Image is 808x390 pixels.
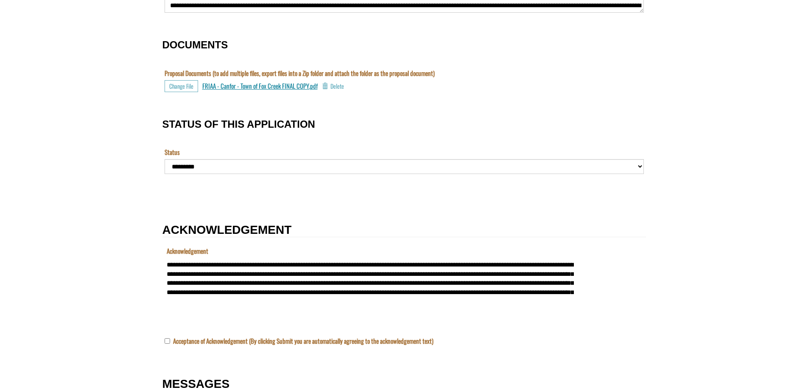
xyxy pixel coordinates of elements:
[2,35,19,44] label: The name of the custom entity.
[165,148,180,157] label: Status
[2,71,53,80] label: Submissions Due Date
[162,224,646,237] h2: ACKNOWLEDGEMENT
[162,39,646,51] h3: DOCUMENTS
[202,81,318,90] a: FRIAA - Canfor - Town of Fox Creek FINAL COPY.pdf
[162,31,646,101] fieldset: DOCUMENTS
[2,11,409,53] textarea: Acknowledgement
[173,336,433,345] label: Acceptance of Acknowledgement (By clicking Submit you are automatically agreeing to the acknowled...
[165,80,198,92] button: Choose File for Proposal Documents (to add multiple files, export files into a Zip folder and att...
[162,119,646,130] h3: STATUS OF THIS APPLICATION
[162,241,646,360] fieldset: New Section
[162,192,646,206] fieldset: Section
[162,110,646,183] fieldset: STATUS OF THIS APPLICATION
[165,69,435,78] label: Proposal Documents (to add multiple files, export files into a Zip folder and attach the folder a...
[2,11,409,26] input: Program is a required field.
[2,84,8,93] div: —
[322,80,344,92] button: Delete
[2,47,409,62] input: Name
